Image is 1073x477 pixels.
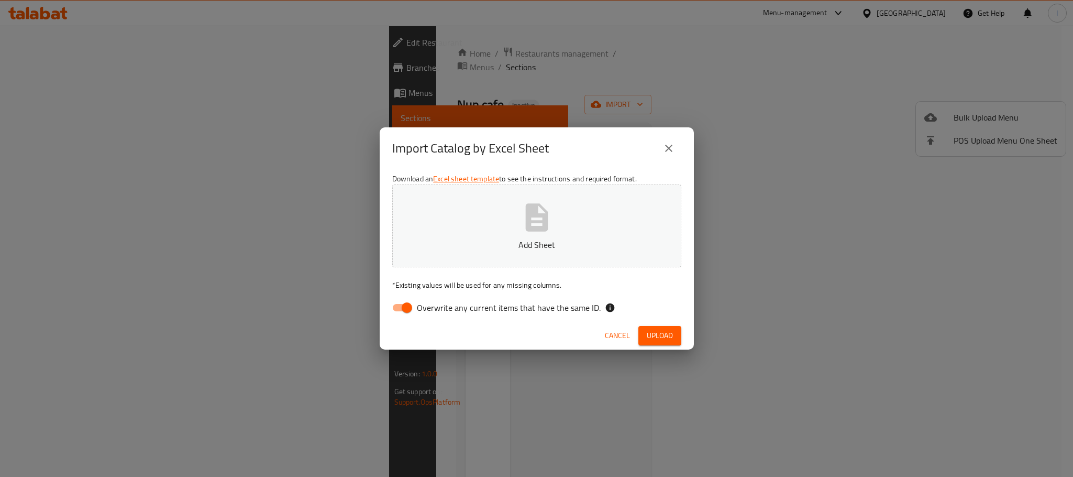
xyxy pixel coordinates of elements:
p: Existing values will be used for any missing columns. [392,280,681,290]
div: Download an to see the instructions and required format. [380,169,694,321]
button: close [656,136,681,161]
span: Upload [647,329,673,342]
svg: If the overwrite option isn't selected, then the items that match an existing ID will be ignored ... [605,302,615,313]
p: Add Sheet [408,238,665,251]
button: Add Sheet [392,185,681,267]
a: Excel sheet template [433,172,499,186]
h2: Import Catalog by Excel Sheet [392,140,549,157]
button: Upload [638,326,681,345]
button: Cancel [601,326,634,345]
span: Overwrite any current items that have the same ID. [417,301,601,314]
span: Cancel [605,329,630,342]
